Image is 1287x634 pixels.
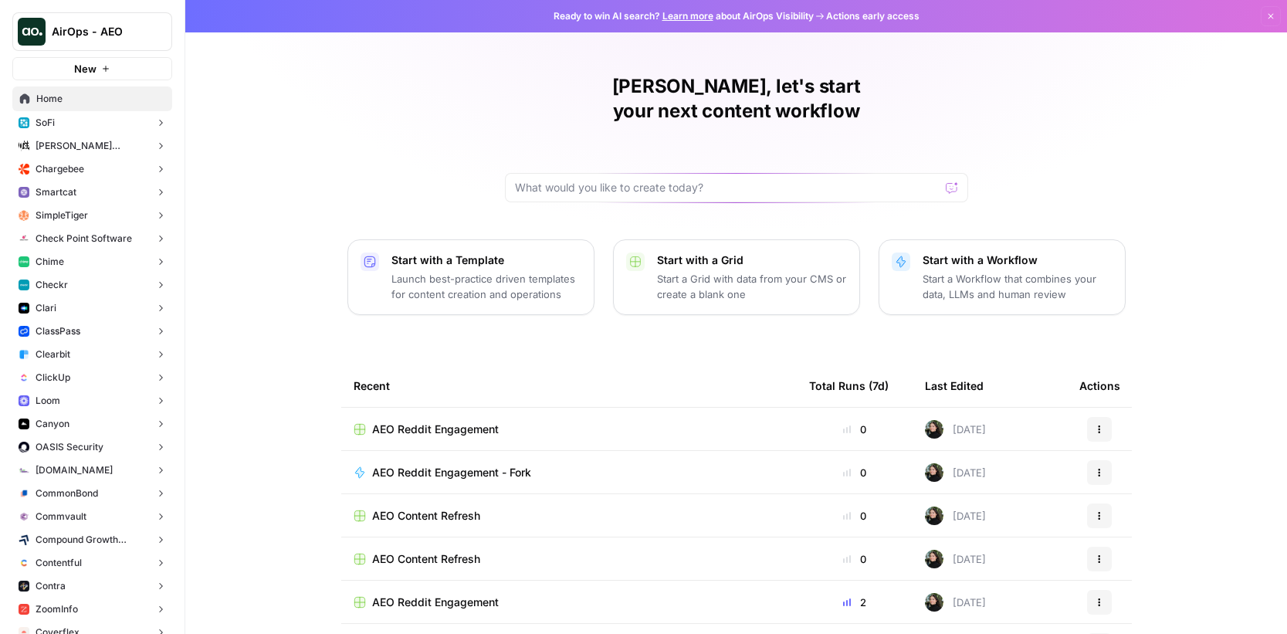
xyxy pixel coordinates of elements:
img: eoqc67reg7z2luvnwhy7wyvdqmsw [925,507,943,525]
span: Contra [36,579,66,593]
span: SimpleTiger [36,209,88,222]
span: Chargebee [36,162,84,176]
img: 0idox3onazaeuxox2jono9vm549w [19,419,29,429]
button: Compound Growth Marketing [12,528,172,551]
button: Check Point Software [12,227,172,250]
span: AEO Reddit Engagement - Fork [372,465,531,480]
span: ClassPass [36,324,80,338]
button: Start with a TemplateLaunch best-practice driven templates for content creation and operations [347,239,594,315]
img: m87i3pytwzu9d7629hz0batfjj1p [19,141,29,151]
button: Smartcat [12,181,172,204]
div: 2 [809,595,900,610]
span: [DOMAIN_NAME] [36,463,113,477]
a: AEO Content Refresh [354,508,784,524]
button: Start with a WorkflowStart a Workflow that combines your data, LLMs and human review [879,239,1126,315]
button: Workspace: AirOps - AEO [12,12,172,51]
span: Checkr [36,278,68,292]
a: Learn more [662,10,713,22]
img: kaevn8smg0ztd3bicv5o6c24vmo8 [19,534,29,545]
p: Start with a Workflow [923,253,1113,268]
span: AirOps - AEO [52,24,145,39]
button: Chime [12,250,172,273]
p: Start with a Grid [657,253,847,268]
span: OASIS Security [36,440,103,454]
span: Check Point Software [36,232,132,246]
span: Home [36,92,165,106]
span: Contentful [36,556,82,570]
span: Ready to win AI search? about AirOps Visibility [554,9,814,23]
img: apu0vsiwfa15xu8z64806eursjsk [19,117,29,128]
button: Start with a GridStart a Grid with data from your CMS or create a blank one [613,239,860,315]
button: Clearbit [12,343,172,366]
img: hlg0wqi1id4i6sbxkcpd2tyblcaw [19,210,29,221]
span: New [74,61,97,76]
div: [DATE] [925,420,986,439]
span: [PERSON_NAME] [PERSON_NAME] at Work [36,139,149,153]
div: [DATE] [925,550,986,568]
span: Smartcat [36,185,76,199]
img: rkye1xl29jr3pw1t320t03wecljb [19,187,29,198]
img: eoqc67reg7z2luvnwhy7wyvdqmsw [925,420,943,439]
button: SoFi [12,111,172,134]
img: red1k5sizbc2zfjdzds8kz0ky0wq [19,442,29,453]
a: AEO Content Refresh [354,551,784,567]
button: Contentful [12,551,172,575]
button: Contra [12,575,172,598]
div: [DATE] [925,593,986,612]
span: SoFi [36,116,55,130]
img: fr92439b8i8d8kixz6owgxh362ib [19,349,29,360]
img: jkhkcar56nid5uw4tq7euxnuco2o [19,164,29,175]
p: Start a Grid with data from your CMS or create a blank one [657,271,847,302]
img: 2ud796hvc3gw7qwjscn75txc5abr [19,558,29,568]
div: Actions [1079,364,1120,407]
img: k09s5utkby11dt6rxf2w9zgb46r0 [19,465,29,476]
a: AEO Reddit Engagement [354,422,784,437]
button: ClickUp [12,366,172,389]
a: Home [12,86,172,111]
span: Clearbit [36,348,70,361]
div: 0 [809,422,900,437]
div: 0 [809,551,900,567]
button: New [12,57,172,80]
img: h6qlr8a97mop4asab8l5qtldq2wv [19,303,29,314]
div: 0 [809,465,900,480]
img: eoqc67reg7z2luvnwhy7wyvdqmsw [925,463,943,482]
div: 0 [809,508,900,524]
button: SimpleTiger [12,204,172,227]
button: ZoomInfo [12,598,172,621]
button: ClassPass [12,320,172,343]
p: Launch best-practice driven templates for content creation and operations [391,271,581,302]
span: AEO Reddit Engagement [372,422,499,437]
input: What would you like to create today? [515,180,940,195]
span: Clari [36,301,56,315]
a: AEO Reddit Engagement - Fork [354,465,784,480]
span: AEO Content Refresh [372,508,480,524]
button: [PERSON_NAME] [PERSON_NAME] at Work [12,134,172,158]
button: OASIS Security [12,436,172,459]
h1: [PERSON_NAME], let's start your next content workflow [505,74,968,124]
div: [DATE] [925,507,986,525]
span: Loom [36,394,60,408]
img: glq0fklpdxbalhn7i6kvfbbvs11n [19,488,29,499]
div: Total Runs (7d) [809,364,889,407]
span: Actions early access [826,9,920,23]
img: hcm4s7ic2xq26rsmuray6dv1kquq [19,604,29,615]
span: Commvault [36,510,86,524]
img: eoqc67reg7z2luvnwhy7wyvdqmsw [925,593,943,612]
span: AEO Content Refresh [372,551,480,567]
span: ZoomInfo [36,602,78,616]
button: CommonBond [12,482,172,505]
span: Chime [36,255,64,269]
img: eoqc67reg7z2luvnwhy7wyvdqmsw [925,550,943,568]
button: [DOMAIN_NAME] [12,459,172,482]
button: Clari [12,297,172,320]
button: Canyon [12,412,172,436]
img: mhv33baw7plipcpp00rsngv1nu95 [19,256,29,267]
button: Commvault [12,505,172,528]
img: wev6amecshr6l48lvue5fy0bkco1 [19,395,29,406]
span: AEO Reddit Engagement [372,595,499,610]
button: Checkr [12,273,172,297]
img: z4c86av58qw027qbtb91h24iuhub [19,326,29,337]
span: ClickUp [36,371,70,385]
div: Recent [354,364,784,407]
